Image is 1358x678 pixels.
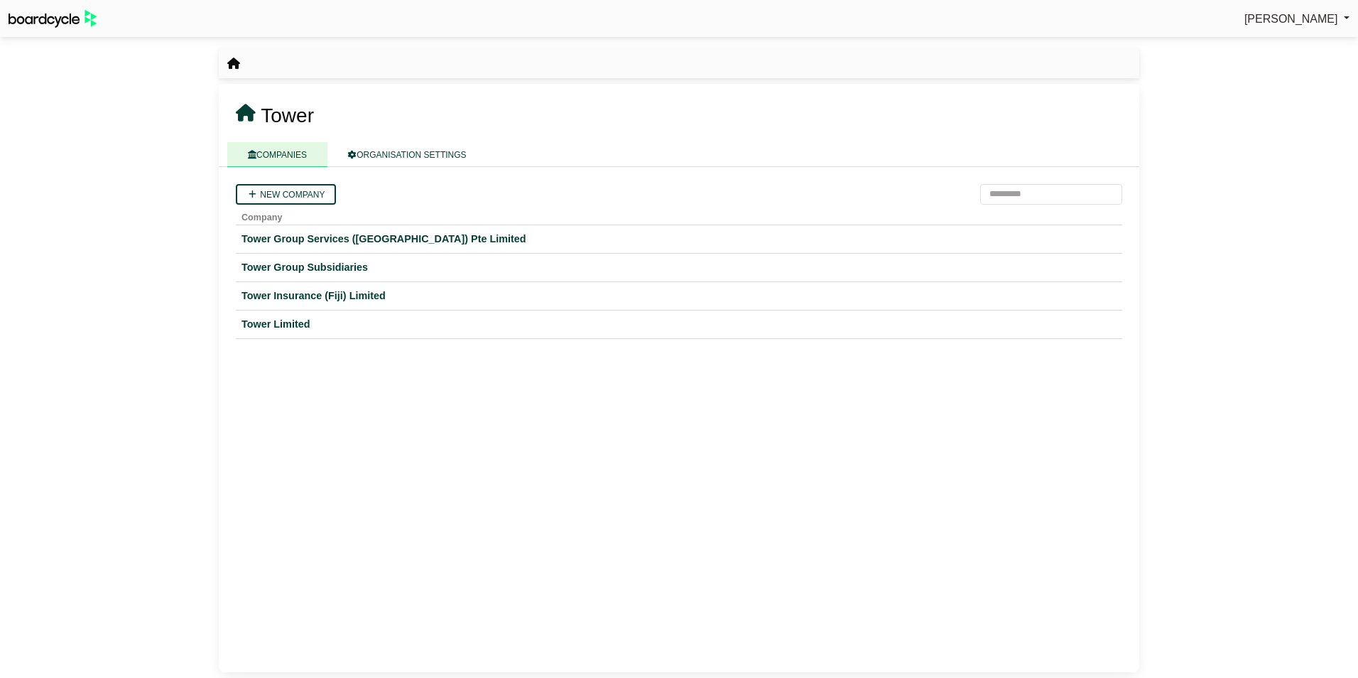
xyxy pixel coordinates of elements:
[236,184,336,205] a: New company
[227,55,240,73] nav: breadcrumb
[241,231,1117,247] a: Tower Group Services ([GEOGRAPHIC_DATA]) Pte Limited
[9,10,97,28] img: BoardcycleBlackGreen-aaafeed430059cb809a45853b8cf6d952af9d84e6e89e1f1685b34bfd5cb7d64.svg
[1244,13,1338,25] span: [PERSON_NAME]
[241,316,1117,333] a: Tower Limited
[241,288,1117,304] a: Tower Insurance (Fiji) Limited
[241,259,1117,276] a: Tower Group Subsidiaries
[236,205,1122,225] th: Company
[1244,10,1349,28] a: [PERSON_NAME]
[227,142,327,167] a: COMPANIES
[261,104,314,127] span: Tower
[327,142,487,167] a: ORGANISATION SETTINGS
